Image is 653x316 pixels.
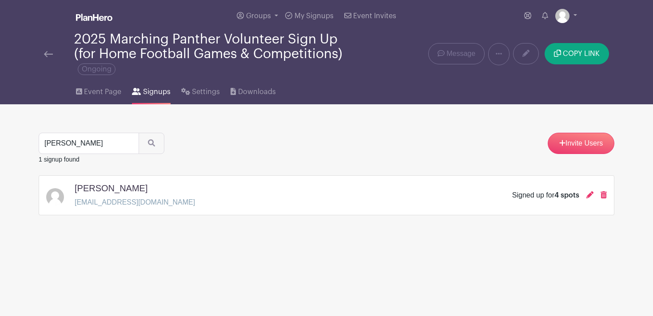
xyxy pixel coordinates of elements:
div: 2025 Marching Panther Volunteer Sign Up (for Home Football Games & Competitions) [74,32,362,76]
input: Search Signups [39,133,139,154]
button: COPY LINK [545,43,609,64]
img: back-arrow-29a5d9b10d5bd6ae65dc969a981735edf675c4d7a1fe02e03b50dbd4ba3cdb55.svg [44,51,53,57]
img: default-ce2991bfa6775e67f084385cd625a349d9dcbb7a52a09fb2fda1e96e2d18dcdb.png [555,9,569,23]
a: Settings [181,76,220,104]
img: default-ce2991bfa6775e67f084385cd625a349d9dcbb7a52a09fb2fda1e96e2d18dcdb.png [46,188,64,206]
span: Settings [192,87,220,97]
a: Invite Users [548,133,614,154]
span: My Signups [295,12,334,20]
span: Groups [246,12,271,20]
span: Downloads [238,87,276,97]
a: Signups [132,76,170,104]
h5: [PERSON_NAME] [75,183,147,194]
p: [EMAIL_ADDRESS][DOMAIN_NAME] [75,197,195,208]
div: Signed up for [512,190,579,201]
a: Downloads [231,76,275,104]
span: Event Invites [353,12,396,20]
img: logo_white-6c42ec7e38ccf1d336a20a19083b03d10ae64f83f12c07503d8b9e83406b4c7d.svg [76,14,112,21]
span: 4 spots [554,192,579,199]
span: Message [446,48,475,59]
a: Message [428,43,485,64]
a: Event Page [76,76,121,104]
small: 1 signup found [39,156,80,163]
span: COPY LINK [563,50,600,57]
span: Signups [143,87,171,97]
span: Ongoing [78,63,115,75]
span: Event Page [84,87,121,97]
